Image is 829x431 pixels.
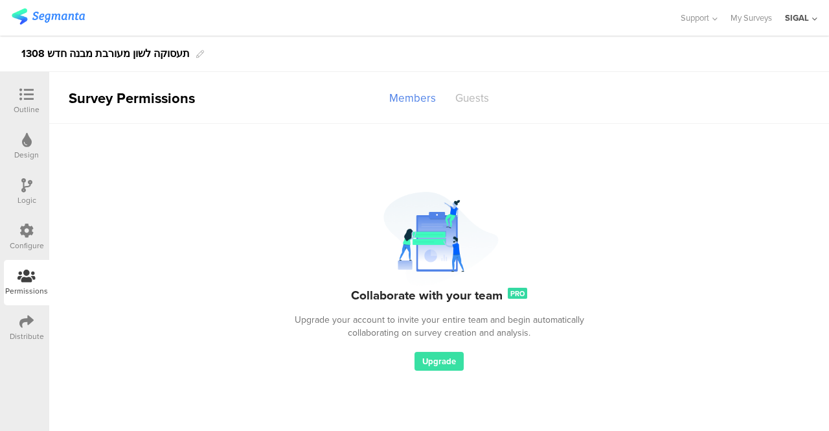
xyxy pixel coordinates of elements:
[17,194,36,206] div: Logic
[21,43,190,64] div: תעסוקה לשון מעורבת מבנה חדש 1308
[358,189,521,286] img: 7350ac5dbcd258290e21045109766096.svg
[280,314,598,340] div: Upgrade your account to invite your entire team and begin automatically collaborating on survey c...
[446,87,499,110] div: Guests
[510,288,525,299] span: PRO
[681,12,709,24] span: Support
[14,149,39,161] div: Design
[5,285,48,297] div: Permissions
[10,331,44,342] div: Distribute
[380,87,446,110] div: Members
[49,87,198,109] div: Survey Permissions
[10,240,44,251] div: Configure
[14,104,40,115] div: Outline
[12,8,85,25] img: segmanta logo
[785,12,809,24] div: SIGAL
[422,355,456,367] span: Upgrade
[351,286,503,305] span: Collaborate with your team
